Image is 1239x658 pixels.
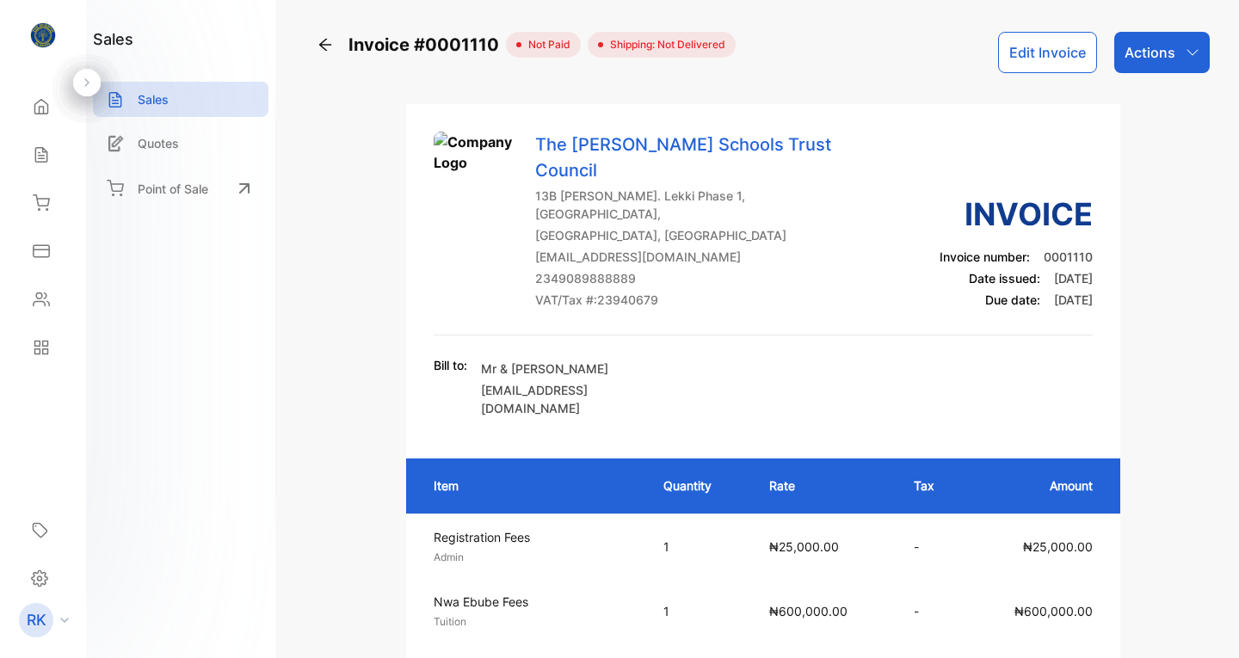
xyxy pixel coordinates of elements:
[535,291,866,309] p: VAT/Tax #: 23940679
[521,37,570,52] span: not paid
[535,248,866,266] p: [EMAIL_ADDRESS][DOMAIN_NAME]
[1023,539,1093,554] span: ₦25,000.00
[663,477,735,495] p: Quantity
[998,32,1097,73] button: Edit Invoice
[434,593,632,611] p: Nwa Ebube Fees
[434,132,520,218] img: Company Logo
[535,226,866,244] p: [GEOGRAPHIC_DATA], [GEOGRAPHIC_DATA]
[481,381,679,417] p: [EMAIL_ADDRESS][DOMAIN_NAME]
[769,477,879,495] p: Rate
[1044,249,1093,264] span: 0001110
[535,269,866,287] p: 2349089888889
[535,132,866,183] p: The [PERSON_NAME] Schools Trust Council
[93,169,268,207] a: Point of Sale
[434,528,632,546] p: Registration Fees
[940,191,1093,237] h3: Invoice
[914,538,950,556] p: -
[30,22,56,48] img: logo
[1014,604,1093,618] span: ₦600,000.00
[914,602,950,620] p: -
[984,477,1093,495] p: Amount
[93,28,133,51] h1: sales
[27,609,46,631] p: RK
[93,82,268,117] a: Sales
[769,604,848,618] span: ₦600,000.00
[663,538,735,556] p: 1
[663,602,735,620] p: 1
[138,180,208,198] p: Point of Sale
[914,477,950,495] p: Tax
[1167,586,1239,658] iframe: LiveChat chat widget
[434,477,629,495] p: Item
[434,550,632,565] p: Admin
[940,249,1030,264] span: Invoice number:
[138,134,179,152] p: Quotes
[535,187,866,223] p: 13B [PERSON_NAME]. Lekki Phase 1, [GEOGRAPHIC_DATA],
[769,539,839,554] span: ₦25,000.00
[348,32,506,58] span: Invoice #0001110
[603,37,725,52] span: Shipping: Not Delivered
[1114,32,1210,73] button: Actions
[434,614,632,630] p: Tuition
[1125,42,1175,63] p: Actions
[93,126,268,161] a: Quotes
[138,90,169,108] p: Sales
[481,360,679,378] p: Mr & [PERSON_NAME]
[434,356,467,374] p: Bill to:
[1054,292,1093,307] span: [DATE]
[1054,271,1093,286] span: [DATE]
[985,292,1040,307] span: Due date:
[969,271,1040,286] span: Date issued:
